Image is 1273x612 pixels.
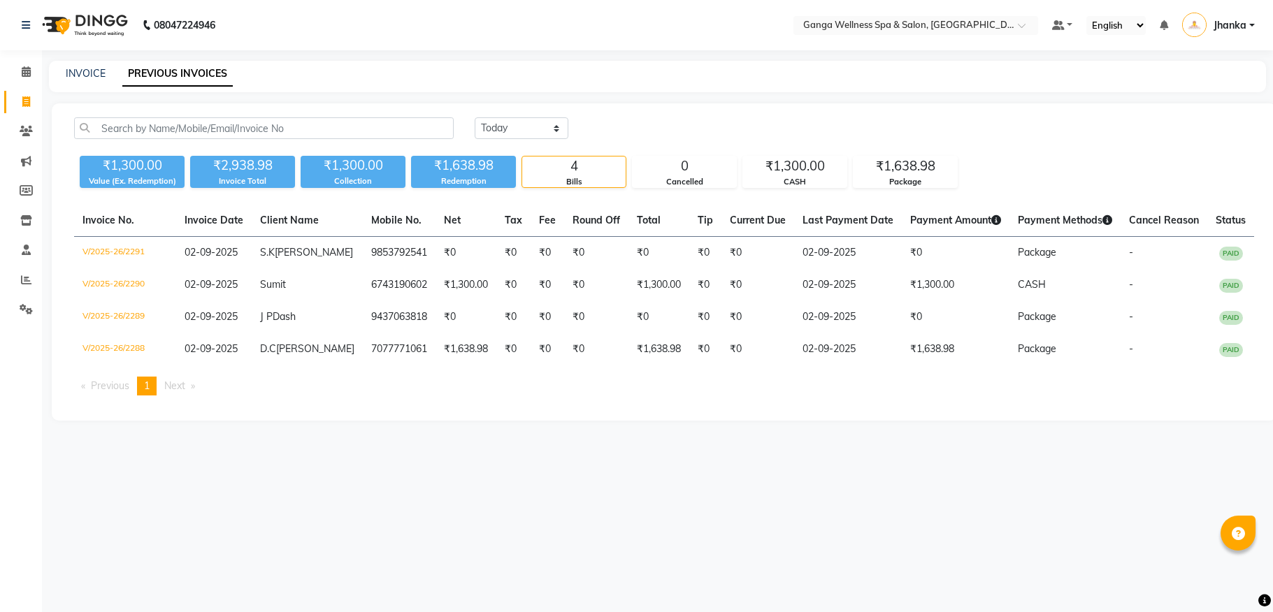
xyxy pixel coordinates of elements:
[74,301,176,333] td: V/2025-26/2289
[902,333,1009,365] td: ₹1,638.98
[531,269,564,301] td: ₹0
[1219,311,1243,325] span: PAID
[794,237,902,270] td: 02-09-2025
[436,333,496,365] td: ₹1,638.98
[363,237,436,270] td: 9853792541
[539,214,556,226] span: Fee
[260,246,275,258] span: S.K
[721,269,794,301] td: ₹0
[363,333,436,365] td: 7077771061
[496,301,531,333] td: ₹0
[522,156,626,176] div: 4
[633,156,736,176] div: 0
[496,333,531,365] td: ₹0
[1214,556,1259,598] iframe: chat widget
[260,278,286,291] span: Sumit
[743,176,847,188] div: CASH
[371,214,422,226] span: Mobile No.
[496,269,531,301] td: ₹0
[902,269,1009,301] td: ₹1,300.00
[637,214,661,226] span: Total
[689,333,721,365] td: ₹0
[564,237,628,270] td: ₹0
[794,333,902,365] td: 02-09-2025
[301,175,405,187] div: Collection
[122,61,233,87] a: PREVIOUS INVOICES
[276,342,354,355] span: [PERSON_NAME]
[260,310,273,323] span: J P
[902,301,1009,333] td: ₹0
[273,310,296,323] span: Dash
[190,175,295,187] div: Invoice Total
[910,214,1001,226] span: Payment Amount
[363,269,436,301] td: 6743190602
[505,214,522,226] span: Tax
[1216,214,1246,226] span: Status
[1129,342,1133,355] span: -
[74,377,1254,395] nav: Pagination
[444,214,461,226] span: Net
[411,175,516,187] div: Redemption
[1182,13,1207,37] img: Jhanka
[689,269,721,301] td: ₹0
[74,269,176,301] td: V/2025-26/2290
[698,214,713,226] span: Tip
[1129,246,1133,258] span: -
[794,301,902,333] td: 02-09-2025
[1129,214,1199,226] span: Cancel Reason
[260,214,319,226] span: Client Name
[91,379,129,392] span: Previous
[743,156,847,176] div: ₹1,300.00
[36,6,131,45] img: logo
[721,237,794,270] td: ₹0
[185,310,238,323] span: 02-09-2025
[363,301,436,333] td: 9437063818
[164,379,185,392] span: Next
[80,156,185,175] div: ₹1,300.00
[74,117,454,139] input: Search by Name/Mobile/Email/Invoice No
[721,333,794,365] td: ₹0
[1129,278,1133,291] span: -
[531,237,564,270] td: ₹0
[531,333,564,365] td: ₹0
[1214,18,1246,33] span: Jhanka
[689,237,721,270] td: ₹0
[854,176,957,188] div: Package
[74,237,176,270] td: V/2025-26/2291
[144,379,150,392] span: 1
[301,156,405,175] div: ₹1,300.00
[436,269,496,301] td: ₹1,300.00
[1219,247,1243,261] span: PAID
[436,237,496,270] td: ₹0
[275,246,353,258] span: [PERSON_NAME]
[436,301,496,333] td: ₹0
[573,214,620,226] span: Round Off
[803,214,893,226] span: Last Payment Date
[1018,214,1112,226] span: Payment Methods
[411,156,516,175] div: ₹1,638.98
[531,301,564,333] td: ₹0
[628,333,689,365] td: ₹1,638.98
[628,237,689,270] td: ₹0
[1129,310,1133,323] span: -
[902,237,1009,270] td: ₹0
[854,156,957,176] div: ₹1,638.98
[1018,342,1056,355] span: Package
[185,246,238,258] span: 02-09-2025
[190,156,295,175] div: ₹2,938.98
[633,176,736,188] div: Cancelled
[82,214,134,226] span: Invoice No.
[496,237,531,270] td: ₹0
[1018,310,1056,323] span: Package
[628,301,689,333] td: ₹0
[1018,278,1046,291] span: CASH
[154,6,215,45] b: 08047224946
[564,269,628,301] td: ₹0
[522,176,626,188] div: Bills
[74,333,176,365] td: V/2025-26/2288
[185,342,238,355] span: 02-09-2025
[1018,246,1056,258] span: Package
[564,333,628,365] td: ₹0
[260,342,276,355] span: D.C
[1219,343,1243,357] span: PAID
